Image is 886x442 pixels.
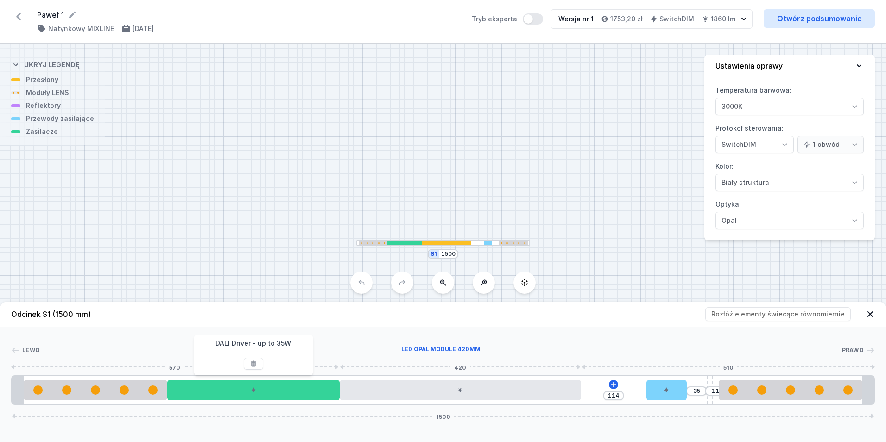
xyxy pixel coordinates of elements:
[646,380,687,400] div: Hole for power supply cable
[432,413,454,419] span: 1500
[24,380,167,400] div: 5 LENS module 250mm 54°
[715,83,864,115] label: Temperatura barwowa:
[715,60,783,71] h4: Ustawienia oprawy
[704,55,875,77] button: Ustawienia oprawy
[523,13,543,25] button: Tryb eksperta
[165,364,184,370] span: 570
[450,364,470,370] span: 420
[715,98,864,115] select: Temperatura barwowa:
[68,10,77,19] button: Edytuj nazwę projektu
[659,14,694,24] h4: SwitchDIM
[558,14,594,24] div: Wersja nr 1
[720,364,737,370] span: 510
[715,121,864,153] label: Protokół sterowania:
[340,380,581,400] div: LED opal module 420mm
[715,136,794,153] select: Protokół sterowania:
[472,13,543,25] label: Tryb eksperta
[715,159,864,191] label: Kolor:
[764,9,875,28] a: Otwórz podsumowanie
[40,346,842,355] div: LED opal module 420mm
[22,347,40,354] span: Lewo
[11,53,80,75] button: Ukryj legendę
[715,174,864,191] select: Kolor:
[715,197,864,229] label: Optyka:
[37,9,461,20] form: Paweł 1
[551,9,753,29] button: Wersja nr 11753,20 złSwitchDIM1860 lm
[842,347,864,354] span: Prawo
[797,136,864,153] select: Protokół sterowania:
[719,380,862,400] div: 5 LENS module 250mm 54°
[194,335,313,352] span: DALI Driver - up to 35W
[11,309,91,320] h4: Odcinek S1
[441,250,456,258] input: Wymiar [mm]
[715,212,864,229] select: Optyka:
[244,358,263,370] button: Usuń element
[48,24,114,33] h4: Natynkowy MIXLINE
[711,14,735,24] h4: 1860 lm
[610,14,643,24] h4: 1753,20 zł
[24,60,80,69] h4: Ukryj legendę
[167,380,340,400] div: DALI Driver - up to 35W
[133,24,154,33] h4: [DATE]
[52,309,91,319] span: (1500 mm)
